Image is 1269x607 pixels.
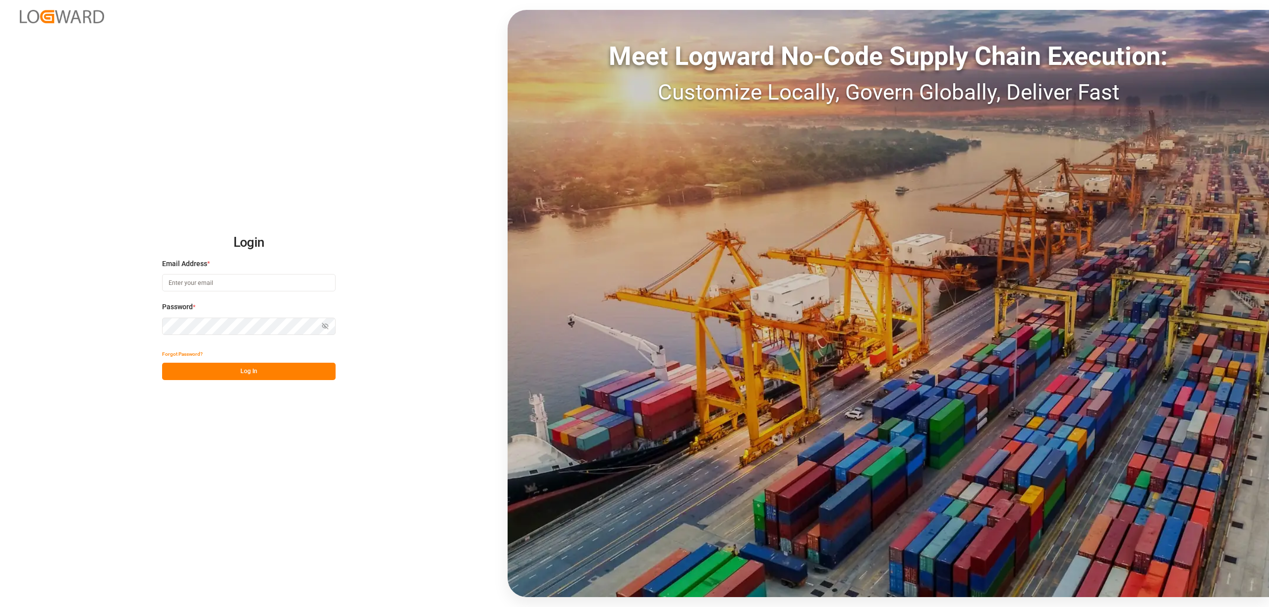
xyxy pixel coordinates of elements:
button: Forgot Password? [162,345,203,363]
span: Password [162,302,193,312]
img: Logward_new_orange.png [20,10,104,23]
button: Log In [162,363,336,380]
span: Email Address [162,259,207,269]
input: Enter your email [162,274,336,291]
div: Customize Locally, Govern Globally, Deliver Fast [508,76,1269,109]
h2: Login [162,227,336,259]
div: Meet Logward No-Code Supply Chain Execution: [508,37,1269,76]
